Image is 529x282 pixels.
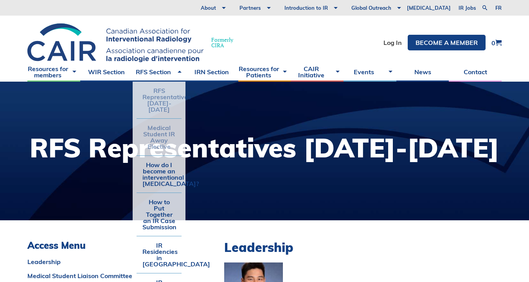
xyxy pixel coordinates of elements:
a: Resources for members [27,62,80,82]
a: Resources for Patients [238,62,291,82]
a: How do I become an interventional [MEDICAL_DATA]? [137,156,182,193]
a: Leadership [27,259,185,265]
span: Formerly CIRA [211,37,233,48]
a: fr [495,5,502,11]
a: Contact [449,62,502,82]
a: Become a member [408,35,486,50]
h2: Leadership [224,240,443,255]
a: News [396,62,449,82]
a: Medical Student IR Away Elective [137,119,182,155]
a: Log In [383,39,402,46]
a: Events [344,62,396,82]
h3: Access Menu [27,240,185,251]
h1: RFS Representatives [DATE]-[DATE] [30,135,499,161]
a: WIR Section [80,62,133,82]
img: CIRA [27,23,203,62]
a: CAIR Initiative [291,62,344,82]
a: FormerlyCIRA [27,23,241,62]
a: Medical Student Liaison Committee [27,273,185,279]
a: IR Residencies in [GEOGRAPHIC_DATA] [137,236,182,273]
a: RFS Section [133,62,185,82]
a: 0 [491,39,502,46]
a: IRN Section [185,62,238,82]
a: How to Put Together an IR Case Submission [137,193,182,236]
